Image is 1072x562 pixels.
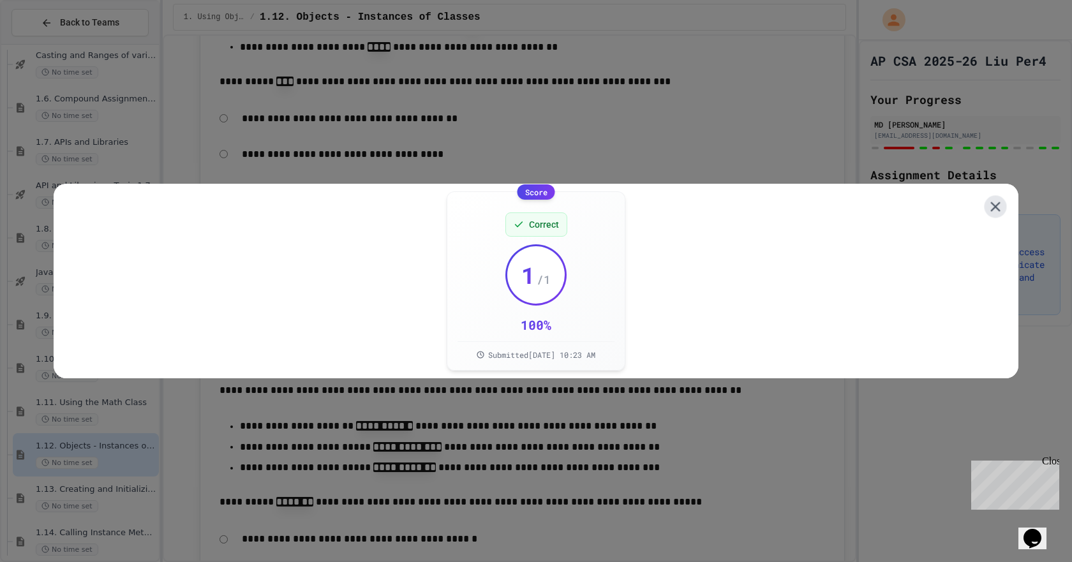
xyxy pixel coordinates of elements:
iframe: chat widget [966,455,1059,510]
div: 100 % [521,316,551,334]
span: Correct [529,218,559,231]
span: 1 [521,262,535,288]
div: Chat with us now!Close [5,5,88,81]
div: Score [517,184,555,200]
span: Submitted [DATE] 10:23 AM [488,350,595,360]
iframe: chat widget [1018,511,1059,549]
span: / 1 [537,270,551,288]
